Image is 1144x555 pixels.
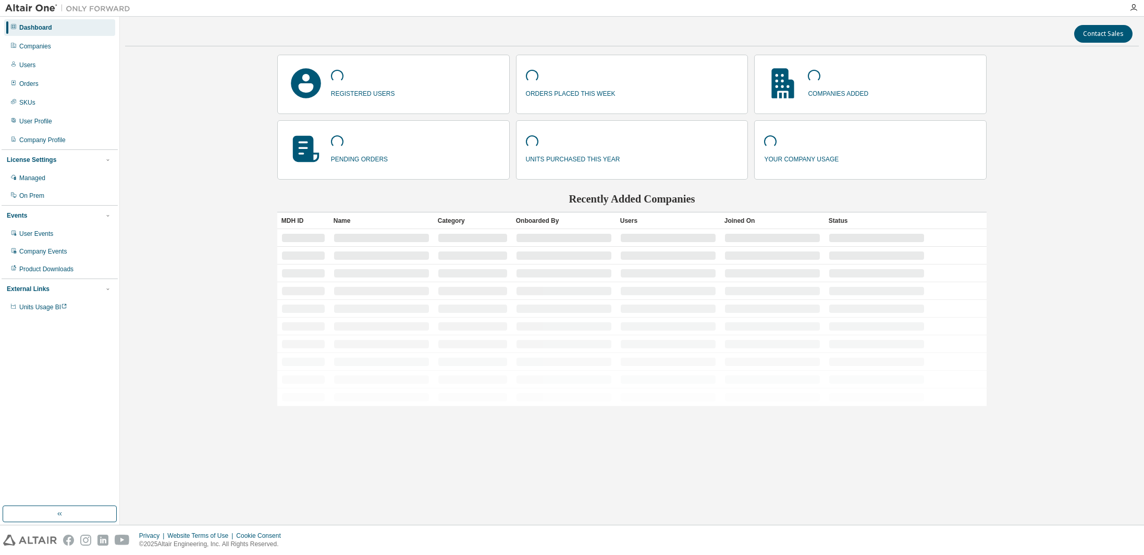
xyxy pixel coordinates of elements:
[19,117,52,125] div: User Profile
[764,152,839,164] p: your company usage
[620,212,716,229] div: Users
[5,3,136,14] img: Altair One
[19,192,44,200] div: On Prem
[19,174,45,182] div: Managed
[63,535,74,546] img: facebook.svg
[139,540,287,549] p: © 2025 Altair Engineering, Inc. All Rights Reserved.
[19,23,52,32] div: Dashboard
[3,535,57,546] img: altair_logo.svg
[19,304,67,311] span: Units Usage BI
[281,212,325,229] div: MDH ID
[19,136,66,144] div: Company Profile
[829,212,925,229] div: Status
[139,532,167,540] div: Privacy
[331,86,395,98] p: registered users
[7,211,27,220] div: Events
[438,212,508,229] div: Category
[19,42,51,51] div: Companies
[19,80,39,88] div: Orders
[516,212,612,229] div: Onboarded By
[808,86,868,98] p: companies added
[19,230,53,238] div: User Events
[7,285,50,293] div: External Links
[334,212,429,229] div: Name
[7,156,56,164] div: License Settings
[1074,25,1133,43] button: Contact Sales
[19,61,35,69] div: Users
[115,535,130,546] img: youtube.svg
[97,535,108,546] img: linkedin.svg
[331,152,388,164] p: pending orders
[526,152,620,164] p: units purchased this year
[19,98,35,107] div: SKUs
[236,532,287,540] div: Cookie Consent
[724,212,820,229] div: Joined On
[19,247,67,256] div: Company Events
[277,192,987,206] h2: Recently Added Companies
[167,532,236,540] div: Website Terms of Use
[19,265,73,273] div: Product Downloads
[526,86,616,98] p: orders placed this week
[80,535,91,546] img: instagram.svg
